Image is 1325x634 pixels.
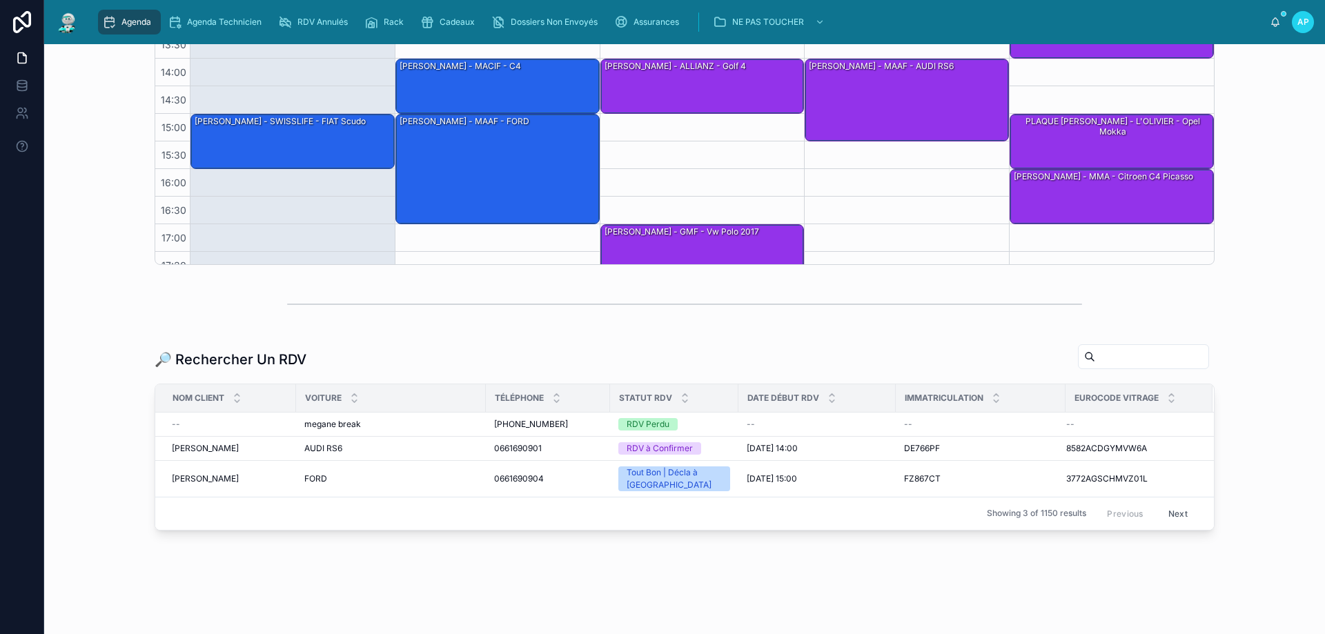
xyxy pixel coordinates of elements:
a: RDV Annulés [274,10,357,34]
span: megane break [304,419,361,430]
a: [PHONE_NUMBER] [494,419,602,430]
span: Immatriculation [905,393,983,404]
div: [PERSON_NAME] - MACIF - c4 [396,59,599,113]
div: PLAQUE [PERSON_NAME] - L'OLIVIER - Opel Mokka [1012,115,1213,138]
a: megane break [304,419,478,430]
span: 16:30 [157,204,190,216]
a: Dossiers Non Envoyés [487,10,607,34]
span: 14:30 [157,94,190,106]
div: [PERSON_NAME] - MACIF - c4 [398,60,522,72]
a: DE766PF [904,443,1057,454]
div: PLAQUE [PERSON_NAME] - L'OLIVIER - Opel Mokka [1010,115,1213,168]
span: 17:30 [158,259,190,271]
span: -- [1066,419,1074,430]
span: [PHONE_NUMBER] [494,419,568,430]
span: NE PAS TOUCHER [732,17,804,28]
a: 0661690901 [494,443,602,454]
a: FORD [304,473,478,484]
div: RDV à Confirmer [627,442,693,455]
div: [PERSON_NAME] - SWISSLIFE - FIAT Scudo [193,115,367,128]
a: Cadeaux [416,10,484,34]
span: RDV Annulés [297,17,348,28]
span: 0661690904 [494,473,544,484]
span: Showing 3 of 1150 results [987,508,1086,519]
a: Agenda [98,10,161,34]
span: Nom Client [173,393,224,404]
span: [DATE] 15:00 [747,473,797,484]
span: 3772AGSCHMVZ01L [1066,473,1148,484]
span: Dossiers Non Envoyés [511,17,598,28]
img: App logo [55,11,80,33]
a: FZ867CT [904,473,1057,484]
span: 13:30 [157,39,190,50]
span: 15:30 [158,149,190,161]
a: 0661690904 [494,473,602,484]
div: [PERSON_NAME] - MAAF - FORD [396,115,599,224]
a: 3772AGSCHMVZ01L [1066,473,1196,484]
span: [DATE] 14:00 [747,443,798,454]
span: -- [904,419,912,430]
button: Next [1159,503,1197,524]
span: 0661690901 [494,443,542,454]
span: AP [1297,17,1309,28]
div: RDV Perdu [627,418,669,430]
div: [PERSON_NAME] - MMA - citroen C4 Picasso [1012,170,1195,183]
a: AUDI RS6 [304,443,478,454]
span: 14:00 [157,66,190,78]
span: 16:00 [157,177,190,188]
span: Voiture [305,393,342,404]
span: -- [172,419,180,430]
div: [PERSON_NAME] - MAAF - AUDI RS6 [807,60,955,72]
span: [PERSON_NAME] [172,473,239,484]
a: NE PAS TOUCHER [709,10,832,34]
a: Agenda Technicien [164,10,271,34]
span: Agenda [121,17,151,28]
a: RDV Perdu [618,418,730,430]
span: DE766PF [904,443,940,454]
span: [PERSON_NAME] [172,443,239,454]
a: -- [747,419,887,430]
div: [PERSON_NAME] - SWISSLIFE - FIAT Scudo [191,115,394,168]
span: Date Début RDV [747,393,819,404]
span: 17:00 [158,232,190,244]
div: [PERSON_NAME] - ALLIANZ - golf 4 [603,60,747,72]
div: [PERSON_NAME] - GMF - vw polo 2017 [603,226,760,238]
a: [DATE] 15:00 [747,473,887,484]
div: [PERSON_NAME] - GMF - vw polo 2017 [601,225,804,279]
a: [DATE] 14:00 [747,443,887,454]
div: [PERSON_NAME] - MAAF - FORD [398,115,531,128]
span: Rack [384,17,404,28]
span: 8582ACDGYMVW6A [1066,443,1147,454]
span: Eurocode Vitrage [1074,393,1159,404]
span: Statut RDV [619,393,672,404]
span: Assurances [634,17,679,28]
a: -- [172,419,288,430]
a: Tout Bon | Décla à [GEOGRAPHIC_DATA] [618,466,730,491]
span: 15:00 [158,121,190,133]
a: [PERSON_NAME] [172,473,288,484]
a: RDV à Confirmer [618,442,730,455]
span: Cadeaux [440,17,475,28]
span: Téléphone [495,393,544,404]
a: -- [904,419,1057,430]
h1: 🔎 Rechercher Un RDV [155,350,306,369]
span: -- [747,419,755,430]
div: scrollable content [91,7,1270,37]
span: AUDI RS6 [304,443,342,454]
a: [PERSON_NAME] [172,443,288,454]
div: Tout Bon | Décla à [GEOGRAPHIC_DATA] [627,466,722,491]
span: Agenda Technicien [187,17,262,28]
a: -- [1066,419,1196,430]
div: [PERSON_NAME] - MAAF - AUDI RS6 [805,59,1008,141]
a: Assurances [610,10,689,34]
div: [PERSON_NAME] - MMA - citroen C4 Picasso [1010,170,1213,224]
span: FZ867CT [904,473,941,484]
a: Rack [360,10,413,34]
span: FORD [304,473,327,484]
a: 8582ACDGYMVW6A [1066,443,1196,454]
div: [PERSON_NAME] - ALLIANZ - golf 4 [601,59,804,113]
